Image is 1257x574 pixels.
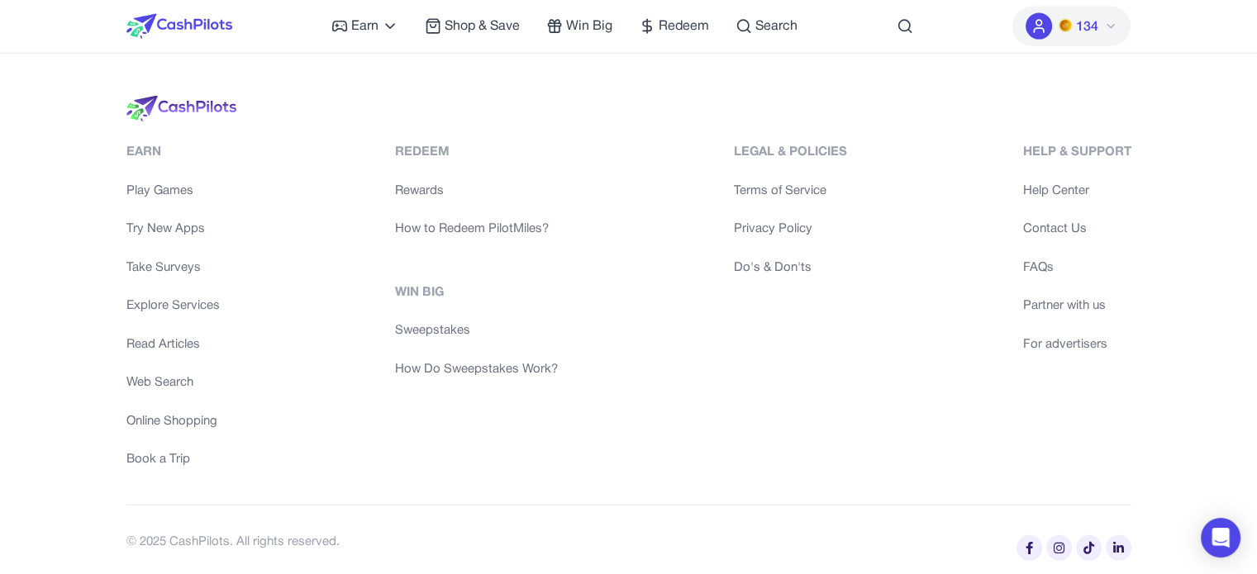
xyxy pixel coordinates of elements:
[445,17,520,36] span: Shop & Save
[126,14,232,39] img: CashPilots Logo
[736,17,798,36] a: Search
[126,96,236,122] img: logo
[546,17,612,36] a: Win Big
[425,17,520,36] a: Shop & Save
[126,373,220,392] a: Web Search
[734,220,847,239] a: Privacy Policy
[126,412,220,431] a: Online Shopping
[395,360,558,379] a: How Do Sweepstakes Work?
[566,17,612,36] span: Win Big
[1201,518,1240,557] div: Open Intercom Messenger
[351,17,379,36] span: Earn
[126,259,220,278] a: Take Surveys
[395,220,558,239] a: How to Redeem PilotMiles?
[734,259,847,278] a: Do's & Don'ts
[659,17,709,36] span: Redeem
[126,335,220,354] a: Read Articles
[395,283,558,302] div: Win Big
[1022,335,1131,354] a: For advertisers
[395,182,558,201] a: Rewards
[395,143,558,162] div: Redeem
[734,143,847,162] div: Legal & Policies
[1022,143,1131,162] div: Help & Support
[1012,7,1131,46] button: PMs134
[1075,17,1097,37] span: 134
[1059,19,1072,32] img: PMs
[1022,220,1131,239] a: Contact Us
[126,296,220,315] a: Explore Services
[126,220,220,239] a: Try New Apps
[126,450,220,469] a: Book a Trip
[639,17,709,36] a: Redeem
[755,17,798,36] span: Search
[734,182,847,201] a: Terms of Service
[1022,259,1131,278] a: FAQs
[126,143,220,162] div: Earn
[331,17,398,36] a: Earn
[395,321,558,340] a: Sweepstakes
[1022,182,1131,201] a: Help Center
[126,533,340,552] div: © 2025 CashPilots. All rights reserved.
[1022,296,1131,315] a: Partner with us
[126,182,220,201] a: Play Games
